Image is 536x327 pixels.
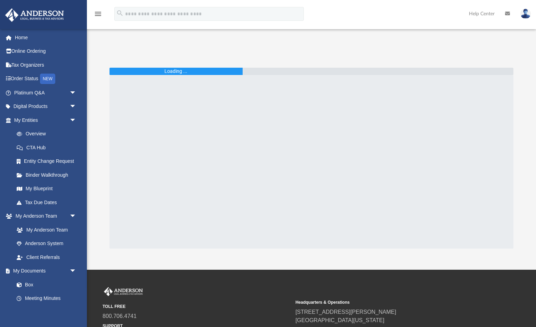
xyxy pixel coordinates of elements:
img: User Pic [520,9,531,19]
a: My Anderson Team [10,223,80,237]
small: Headquarters & Operations [295,299,484,305]
a: My Entitiesarrow_drop_down [5,113,87,127]
a: Home [5,31,87,44]
div: Loading ... [164,68,187,75]
small: TOLL FREE [103,303,291,310]
a: 800.706.4741 [103,313,137,319]
a: Client Referrals [10,250,83,264]
a: Online Ordering [5,44,87,58]
span: arrow_drop_down [70,264,83,278]
a: Overview [10,127,87,141]
img: Anderson Advisors Platinum Portal [3,8,66,22]
span: arrow_drop_down [70,113,83,127]
a: My Documentsarrow_drop_down [5,264,83,278]
i: search [116,9,124,17]
i: menu [94,10,102,18]
span: arrow_drop_down [70,86,83,100]
span: arrow_drop_down [70,209,83,224]
a: Digital Productsarrow_drop_down [5,100,87,114]
a: Tax Due Dates [10,195,87,209]
a: menu [94,13,102,18]
span: arrow_drop_down [70,100,83,114]
a: CTA Hub [10,141,87,154]
a: Binder Walkthrough [10,168,87,182]
a: Entity Change Request [10,154,87,168]
a: Anderson System [10,237,83,251]
a: [GEOGRAPHIC_DATA][US_STATE] [295,317,384,323]
a: Tax Organizers [5,58,87,72]
a: Platinum Q&Aarrow_drop_down [5,86,87,100]
a: Box [10,278,80,292]
div: NEW [40,74,55,84]
a: Order StatusNEW [5,72,87,86]
a: [STREET_ADDRESS][PERSON_NAME] [295,309,396,315]
a: My Blueprint [10,182,83,196]
a: My Anderson Teamarrow_drop_down [5,209,83,223]
img: Anderson Advisors Platinum Portal [103,287,144,296]
a: Meeting Minutes [10,292,83,305]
